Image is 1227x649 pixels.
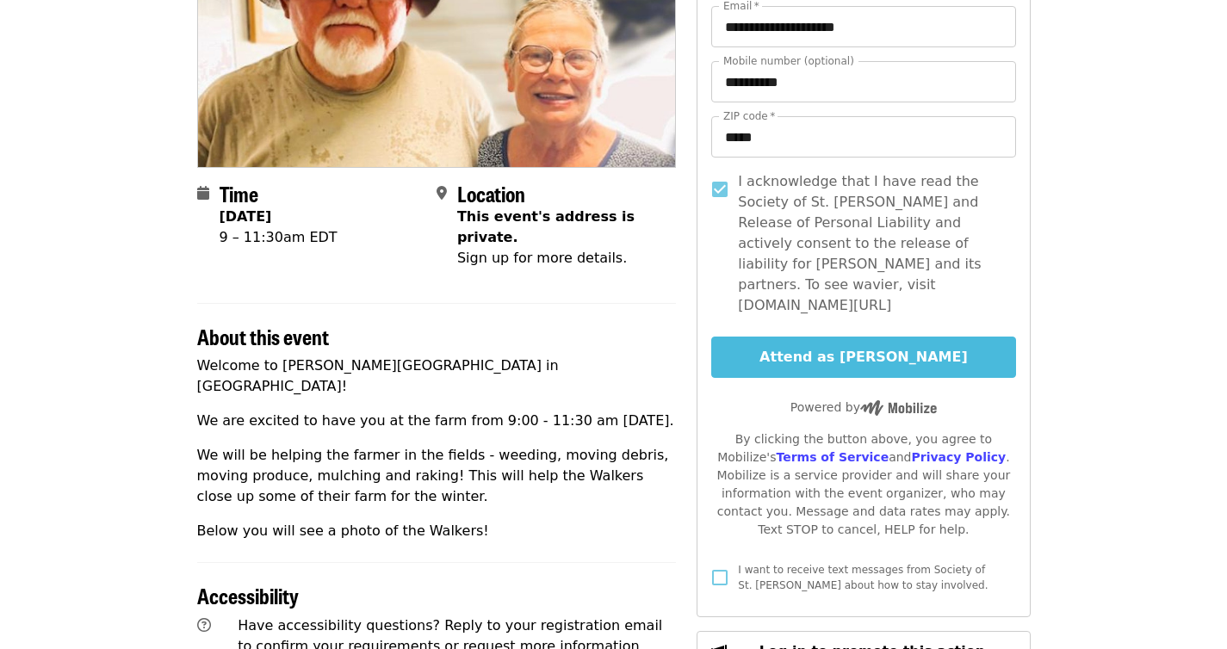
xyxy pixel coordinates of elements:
[738,171,1001,316] span: I acknowledge that I have read the Society of St. [PERSON_NAME] and Release of Personal Liability...
[220,208,272,225] strong: [DATE]
[711,6,1015,47] input: Email
[197,185,209,201] i: calendar icon
[220,178,258,208] span: Time
[197,355,677,397] p: Welcome to [PERSON_NAME][GEOGRAPHIC_DATA] in [GEOGRAPHIC_DATA]!
[197,617,211,634] i: question-circle icon
[711,430,1015,539] div: By clicking the button above, you agree to Mobilize's and . Mobilize is a service provider and wi...
[711,337,1015,378] button: Attend as [PERSON_NAME]
[723,56,854,66] label: Mobile number (optional)
[911,450,1006,464] a: Privacy Policy
[437,185,447,201] i: map-marker-alt icon
[711,116,1015,158] input: ZIP code
[457,178,525,208] span: Location
[197,580,299,610] span: Accessibility
[738,564,988,591] span: I want to receive text messages from Society of St. [PERSON_NAME] about how to stay involved.
[723,1,759,11] label: Email
[197,321,329,351] span: About this event
[457,250,627,266] span: Sign up for more details.
[790,400,937,414] span: Powered by
[197,521,677,541] p: Below you will see a photo of the Walkers!
[197,445,677,507] p: We will be helping the farmer in the fields - weeding, moving debris, moving produce, mulching an...
[776,450,889,464] a: Terms of Service
[723,111,775,121] label: ZIP code
[197,411,677,431] p: We are excited to have you at the farm from 9:00 - 11:30 am [DATE].
[860,400,937,416] img: Powered by Mobilize
[457,208,635,245] span: This event's address is private.
[711,61,1015,102] input: Mobile number (optional)
[220,227,338,248] div: 9 – 11:30am EDT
